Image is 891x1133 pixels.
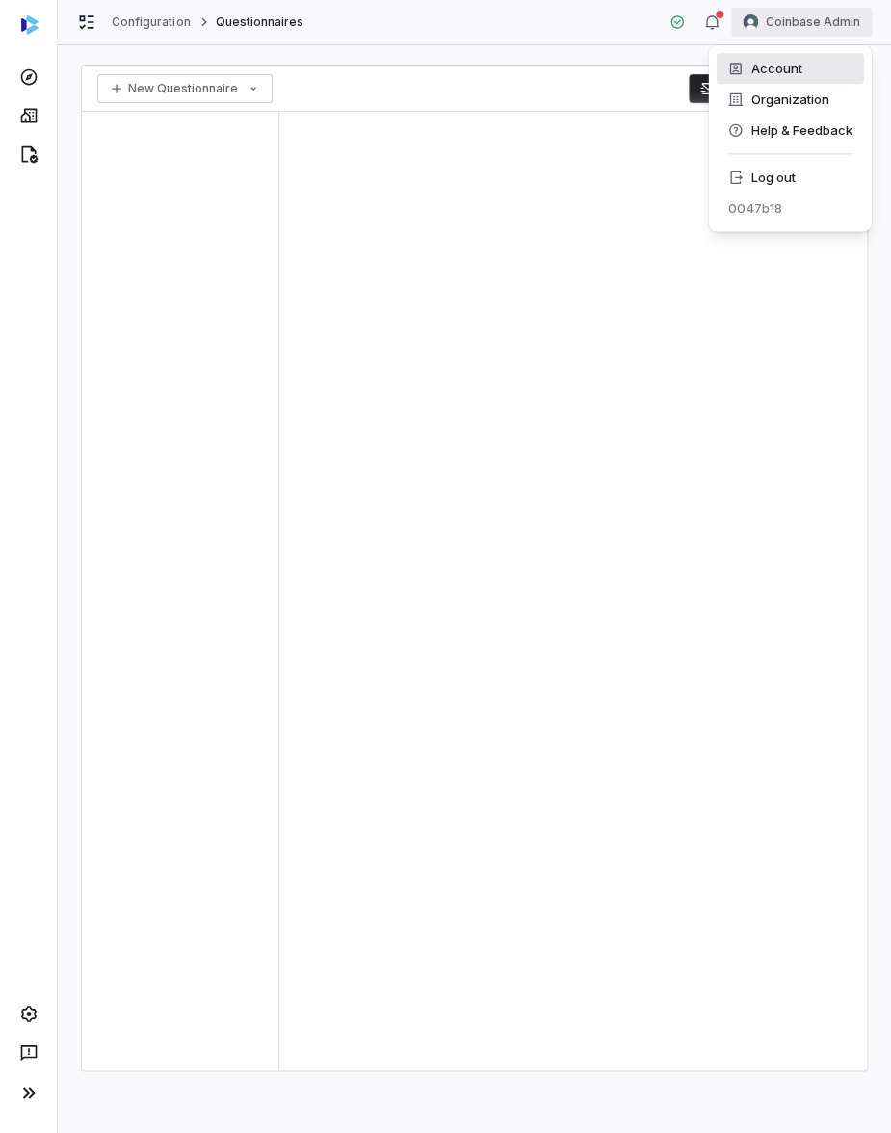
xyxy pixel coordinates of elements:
[716,53,863,84] div: Account
[716,162,863,193] div: Log out
[716,84,863,115] div: Organization
[727,198,781,218] p: 0047b18
[716,115,863,145] div: Help & Feedback
[689,74,852,103] button: Send Questionnaires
